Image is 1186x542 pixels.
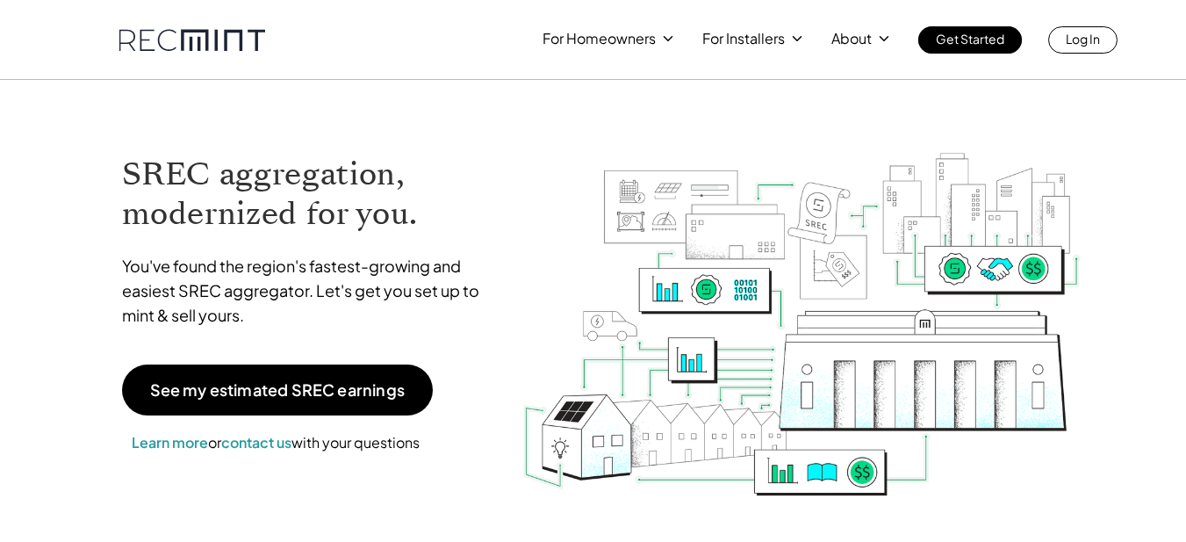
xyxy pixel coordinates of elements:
[221,433,291,452] a: contact us
[150,382,405,398] p: See my estimated SREC earnings
[831,26,872,51] p: About
[122,431,429,454] p: or with your questions
[132,433,208,452] a: Learn more
[1048,26,1118,54] a: Log In
[122,155,496,234] h1: SREC aggregation, modernized for you.
[122,365,433,416] a: See my estimated SREC earnings
[521,106,1082,501] img: RECmint value cycle
[122,254,496,328] p: You've found the region's fastest-growing and easiest SREC aggregator. Let's get you set up to mi...
[936,26,1004,51] p: Get Started
[918,26,1022,54] a: Get Started
[543,26,656,51] p: For Homeowners
[702,26,785,51] p: For Installers
[1066,26,1100,51] p: Log In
